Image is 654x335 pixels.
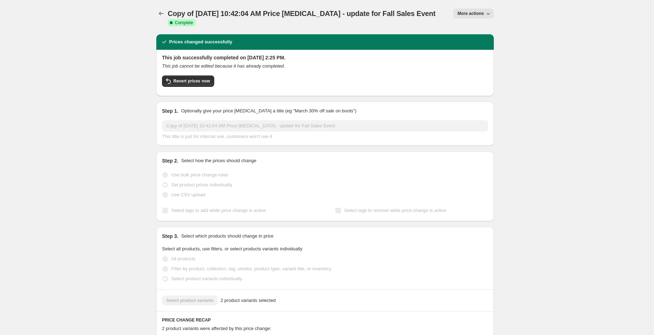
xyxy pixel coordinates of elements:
h2: Step 1. [162,107,178,115]
h2: Step 2. [162,157,178,164]
span: This title is just for internal use, customers won't see it [162,134,272,139]
button: More actions [453,9,494,18]
p: Select how the prices should change [181,157,256,164]
span: All products [171,256,195,261]
span: Revert prices now [173,78,210,84]
span: Use CSV upload [171,192,205,197]
h2: This job successfully completed on [DATE] 2:25 PM. [162,54,488,61]
button: Price change jobs [156,9,166,18]
span: Complete [175,20,193,26]
button: Revert prices now [162,75,214,87]
span: Select all products, use filters, or select products variants individually [162,246,302,251]
span: Select tags to remove while price change is active [344,208,447,213]
span: Select tags to add while price change is active [171,208,266,213]
i: This job cannot be edited because it has already completed. [162,63,285,69]
span: 2 product variants were affected by this price change: [162,326,271,331]
h2: Prices changed successfully [169,38,232,46]
input: 30% off holiday sale [162,120,488,132]
span: Set product prices individually [171,182,232,187]
span: Copy of [DATE] 10:42:04 AM Price [MEDICAL_DATA] - update for Fall Sales Event [168,10,436,17]
span: Use bulk price change rules [171,172,228,177]
h2: Step 3. [162,233,178,240]
h6: PRICE CHANGE RECAP [162,317,488,323]
p: Optionally give your price [MEDICAL_DATA] a title (eg "March 30% off sale on boots") [181,107,356,115]
span: 2 product variants selected [221,297,276,304]
span: Select product variants individually [171,276,242,281]
p: Select which products should change in price [181,233,274,240]
span: More actions [458,11,484,16]
span: Filter by product, collection, tag, vendor, product type, variant title, or inventory [171,266,331,271]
